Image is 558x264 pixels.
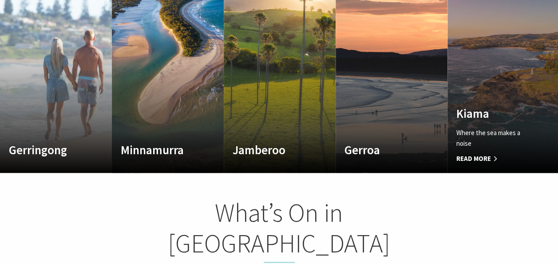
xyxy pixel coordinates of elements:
[456,106,534,120] h4: Kiama
[233,143,310,157] h4: Jamberoo
[344,143,422,157] h4: Gerroa
[121,143,198,157] h4: Minnamurra
[9,143,86,157] h4: Gerringong
[456,153,534,164] span: Read More
[456,128,534,149] p: Where the sea makes a noise
[105,197,453,263] h2: What’s On in [GEOGRAPHIC_DATA]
